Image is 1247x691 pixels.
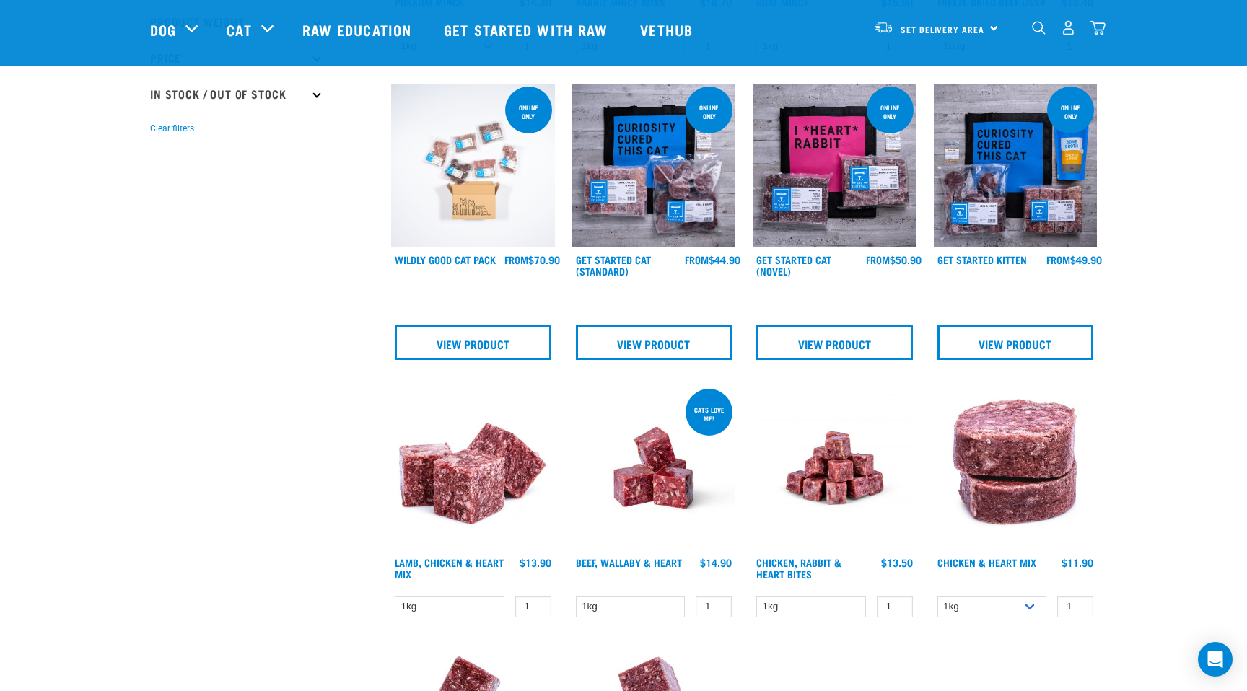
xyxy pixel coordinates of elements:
[395,325,551,360] a: View Product
[934,386,1098,550] img: Chicken and Heart Medallions
[756,325,913,360] a: View Product
[686,97,732,127] div: online only
[515,596,551,618] input: 1
[520,557,551,568] div: $13.90
[572,84,736,247] img: Assortment Of Raw Essential Products For Cats Including, Blue And Black Tote Bag With "Curiosity ...
[866,254,922,265] div: $50.90
[150,19,176,40] a: Dog
[429,1,626,58] a: Get started with Raw
[150,76,323,112] p: In Stock / Out Of Stock
[288,1,429,58] a: Raw Education
[1046,257,1070,262] span: FROM
[391,84,555,247] img: Cat 0 2sec
[227,19,251,40] a: Cat
[1061,20,1076,35] img: user.png
[576,325,732,360] a: View Product
[576,257,651,273] a: Get Started Cat (Standard)
[504,254,560,265] div: $70.90
[866,257,890,262] span: FROM
[753,386,916,550] img: Chicken Rabbit Heart 1609
[1198,642,1233,677] div: Open Intercom Messenger
[686,399,732,429] div: Cats love me!
[901,27,984,32] span: Set Delivery Area
[937,560,1036,565] a: Chicken & Heart Mix
[395,257,496,262] a: Wildly Good Cat Pack
[881,557,913,568] div: $13.50
[150,122,194,135] button: Clear filters
[1046,254,1102,265] div: $49.90
[572,386,736,550] img: Raw Essentials 2024 July2572 Beef Wallaby Heart
[1062,557,1093,568] div: $11.90
[937,325,1094,360] a: View Product
[391,386,555,550] img: 1124 Lamb Chicken Heart Mix 01
[937,257,1027,262] a: Get Started Kitten
[1057,596,1093,618] input: 1
[756,257,831,273] a: Get Started Cat (Novel)
[685,254,740,265] div: $44.90
[934,84,1098,247] img: NSP Kitten Update
[756,560,841,576] a: Chicken, Rabbit & Heart Bites
[685,257,709,262] span: FROM
[877,596,913,618] input: 1
[626,1,711,58] a: Vethub
[867,97,914,127] div: online only
[1090,20,1106,35] img: home-icon@2x.png
[504,257,528,262] span: FROM
[576,560,682,565] a: Beef, Wallaby & Heart
[1032,21,1046,35] img: home-icon-1@2x.png
[753,84,916,247] img: Assortment Of Raw Essential Products For Cats Including, Pink And Black Tote Bag With "I *Heart* ...
[1047,97,1094,127] div: online only
[395,560,504,576] a: Lamb, Chicken & Heart Mix
[700,557,732,568] div: $14.90
[505,97,552,127] div: ONLINE ONLY
[874,21,893,34] img: van-moving.png
[696,596,732,618] input: 1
